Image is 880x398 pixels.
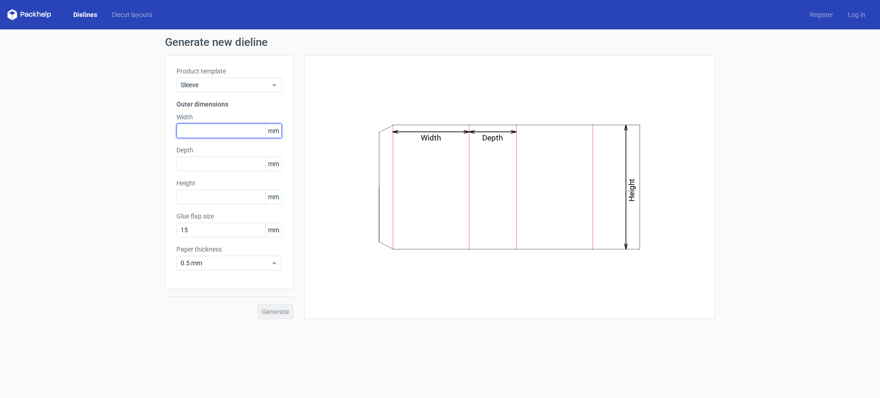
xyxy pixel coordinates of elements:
a: Diecut layouts [104,10,159,19]
span: mm [265,190,281,204]
span: Sleeve [181,80,271,90]
a: Dielines [66,10,104,19]
label: Paper thickness [176,245,282,254]
a: Log in [841,10,873,19]
label: Width [176,112,282,122]
h1: Generate new dieline [165,37,715,48]
text: Height [627,179,637,202]
h3: Outer dimensions [176,100,282,109]
label: Depth [176,146,282,155]
span: 0.5 mm [181,258,271,268]
label: Glue flap size [176,212,282,221]
text: Depth [483,133,503,142]
span: mm [265,157,281,171]
label: Product template [176,67,282,76]
label: Height [176,179,282,188]
span: mm [265,223,281,237]
text: Width [421,133,441,142]
span: mm [265,124,281,138]
a: Register [803,10,841,19]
